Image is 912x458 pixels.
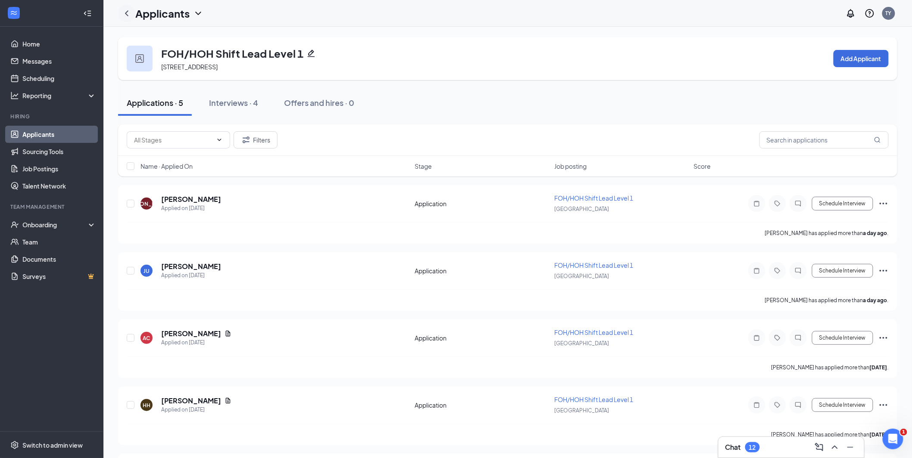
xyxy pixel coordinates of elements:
svg: Tag [772,402,783,408]
h3: Chat [725,443,741,452]
div: Switch to admin view [22,441,83,449]
p: [PERSON_NAME] has applied more than . [765,297,889,304]
div: Application [415,266,549,275]
a: Scheduling [22,70,96,87]
svg: ChatInactive [793,402,803,408]
button: ComposeMessage [812,440,826,454]
button: Schedule Interview [812,197,873,210]
a: Home [22,35,96,53]
svg: ChatInactive [793,334,803,341]
b: [DATE] [870,431,887,438]
b: [DATE] [870,364,887,371]
div: Application [415,334,549,342]
svg: Note [752,334,762,341]
div: [PERSON_NAME] [125,200,169,207]
span: [GEOGRAPHIC_DATA] [554,206,609,212]
a: Sourcing Tools [22,143,96,160]
button: Schedule Interview [812,331,873,345]
svg: Ellipses [878,333,889,343]
input: Search in applications [759,131,889,149]
span: Name · Applied On [141,162,193,170]
span: 1 [900,429,907,436]
p: [PERSON_NAME] has applied more than . [765,229,889,237]
div: HH [143,402,150,409]
div: Applied on [DATE] [161,405,231,414]
svg: Document [225,397,231,404]
span: [STREET_ADDRESS] [161,63,218,71]
div: Application [415,199,549,208]
a: Talent Network [22,177,96,195]
input: All Stages [134,135,212,145]
div: Team Management [10,203,94,210]
button: Filter Filters [234,131,278,149]
b: a day ago [863,297,887,303]
svg: WorkstreamLogo [9,9,18,17]
svg: Tag [772,334,783,341]
svg: ChatInactive [793,200,803,207]
svg: Filter [241,135,251,145]
svg: Minimize [845,442,856,452]
span: Stage [415,162,432,170]
button: Schedule Interview [812,264,873,278]
a: Documents [22,251,96,268]
span: Job posting [554,162,587,170]
div: JU [144,267,150,275]
b: a day ago [863,230,887,236]
div: Application [415,401,549,409]
div: Applied on [DATE] [161,271,221,280]
svg: Pencil [307,49,315,58]
a: Applicants [22,126,96,143]
a: SurveysCrown [22,268,96,285]
span: FOH/HOH Shift Lead Level 1 [554,194,633,202]
h5: [PERSON_NAME] [161,396,221,405]
a: Job Postings [22,160,96,177]
div: Applications · 5 [127,97,183,108]
iframe: Intercom live chat [883,429,903,449]
svg: Note [752,267,762,274]
button: Minimize [843,440,857,454]
svg: ChatInactive [793,267,803,274]
span: [GEOGRAPHIC_DATA] [554,407,609,414]
img: user icon [135,54,144,63]
div: Hiring [10,113,94,120]
svg: Tag [772,267,783,274]
h3: FOH/HOH Shift Lead Level 1 [161,46,303,61]
span: Score [694,162,711,170]
span: [GEOGRAPHIC_DATA] [554,340,609,347]
h5: [PERSON_NAME] [161,195,221,204]
svg: UserCheck [10,220,19,229]
span: FOH/HOH Shift Lead Level 1 [554,328,633,336]
svg: Note [752,402,762,408]
svg: Collapse [83,9,92,18]
svg: Analysis [10,91,19,100]
svg: Notifications [846,8,856,19]
span: FOH/HOH Shift Lead Level 1 [554,261,633,269]
div: Applied on [DATE] [161,338,231,347]
div: Reporting [22,91,97,100]
svg: Ellipses [878,266,889,276]
h5: [PERSON_NAME] [161,262,221,271]
div: Interviews · 4 [209,97,258,108]
div: Offers and hires · 0 [284,97,354,108]
svg: Ellipses [878,400,889,410]
svg: ChevronDown [193,8,203,19]
h1: Applicants [135,6,190,21]
div: 12 [749,444,756,451]
div: Applied on [DATE] [161,204,221,213]
a: Team [22,233,96,251]
button: ChevronUp [828,440,842,454]
svg: QuestionInfo [865,8,875,19]
span: FOH/HOH Shift Lead Level 1 [554,396,633,403]
div: AC [143,334,150,342]
button: Add Applicant [834,50,889,67]
a: Messages [22,53,96,70]
svg: Tag [772,200,783,207]
svg: ChevronDown [216,136,223,143]
div: Onboarding [22,220,89,229]
div: TY [886,9,892,17]
svg: ChevronLeft [122,8,132,19]
svg: Note [752,200,762,207]
svg: Settings [10,441,19,449]
h5: [PERSON_NAME] [161,329,221,338]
